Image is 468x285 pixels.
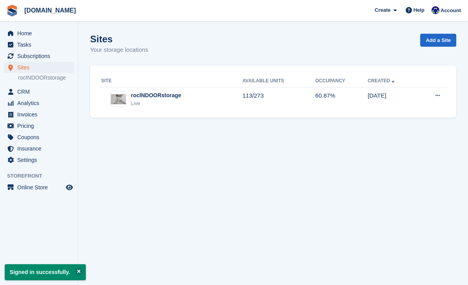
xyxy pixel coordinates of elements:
[4,86,74,97] a: menu
[131,91,181,100] div: rocINDOORstorage
[131,100,181,107] div: Live
[414,6,424,14] span: Help
[5,264,86,280] p: Signed in successfully.
[4,39,74,50] a: menu
[18,74,74,82] a: rocINDOORstorage
[17,120,64,131] span: Pricing
[17,51,64,62] span: Subscriptions
[17,109,64,120] span: Invoices
[90,34,148,44] h1: Sites
[4,154,74,165] a: menu
[243,87,316,111] td: 113/273
[100,75,243,87] th: Site
[17,182,64,193] span: Online Store
[111,94,126,104] img: Image of rocINDOORstorage site
[6,5,18,16] img: stora-icon-8386f47178a22dfd0bd8f6a31ec36ba5ce8667c1dd55bd0f319d3a0aa187defe.svg
[4,109,74,120] a: menu
[17,98,64,109] span: Analytics
[17,86,64,97] span: CRM
[315,75,368,87] th: Occupancy
[4,132,74,143] a: menu
[7,172,78,180] span: Storefront
[21,4,79,17] a: [DOMAIN_NAME]
[4,62,74,73] a: menu
[441,7,461,15] span: Account
[4,120,74,131] a: menu
[4,182,74,193] a: menu
[4,98,74,109] a: menu
[17,39,64,50] span: Tasks
[4,28,74,39] a: menu
[17,154,64,165] span: Settings
[432,6,439,14] img: Mike Gruttadaro
[17,143,64,154] span: Insurance
[17,62,64,73] span: Sites
[375,6,390,14] span: Create
[17,132,64,143] span: Coupons
[315,87,368,111] td: 60.87%
[420,34,456,47] a: Add a Site
[65,183,74,192] a: Preview store
[4,143,74,154] a: menu
[368,87,418,111] td: [DATE]
[4,51,74,62] a: menu
[243,75,316,87] th: Available Units
[17,28,64,39] span: Home
[368,78,396,84] a: Created
[90,45,148,54] p: Your storage locations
